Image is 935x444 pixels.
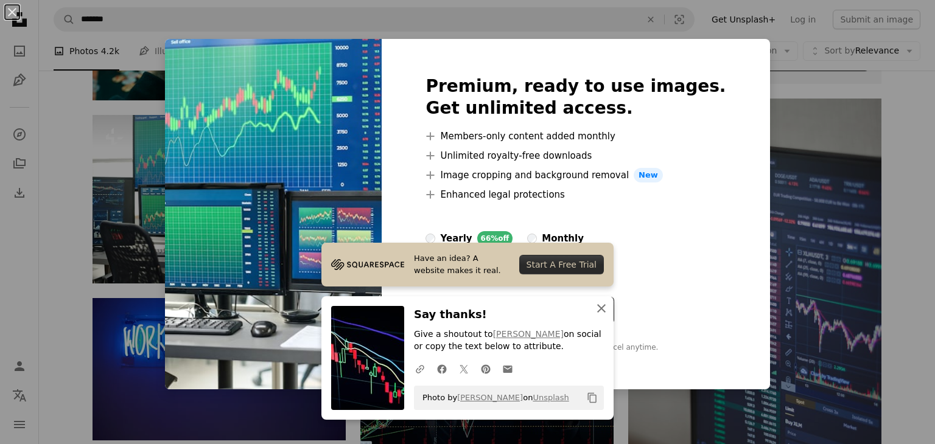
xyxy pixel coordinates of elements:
[425,187,726,202] li: Enhanced legal protections
[414,252,510,277] span: Have an idea? A website makes it real.
[416,388,569,408] span: Photo by on
[425,234,435,243] input: yearly66%off
[519,255,604,274] div: Start A Free Trial
[414,328,604,353] p: Give a shoutout to on social or copy the text below to attribute.
[431,356,453,381] a: Share on Facebook
[493,329,564,339] a: [PERSON_NAME]
[331,255,404,274] img: file-1705255347840-230a6ab5bca9image
[542,231,584,246] div: monthly
[440,231,472,246] div: yearly
[497,356,519,381] a: Share over email
[425,75,726,119] h2: Premium, ready to use images. Get unlimited access.
[477,231,513,246] div: 66% off
[582,387,603,408] button: Copy to clipboard
[321,243,614,286] a: Have an idea? A website makes it real.Start A Free Trial
[453,356,475,381] a: Share on Twitter
[165,39,382,389] img: premium_photo-1683141154082-324d296f3c66
[527,234,537,243] input: monthly
[425,148,726,163] li: Unlimited royalty-free downloads
[425,168,726,182] li: Image cropping and background removal
[425,129,726,144] li: Members-only content added monthly
[634,168,663,182] span: New
[414,306,604,324] h3: Say thanks!
[457,393,523,402] a: [PERSON_NAME]
[475,356,497,381] a: Share on Pinterest
[533,393,569,402] a: Unsplash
